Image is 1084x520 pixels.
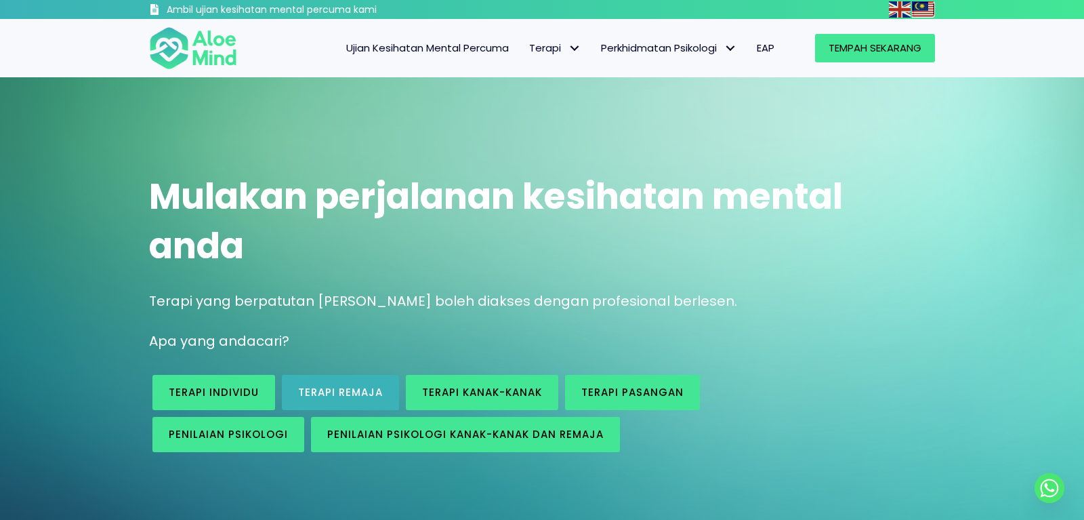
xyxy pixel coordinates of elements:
font: Terapi pasangan [581,385,684,399]
font: EAP [757,41,774,55]
img: Logo minda gaharu [149,26,237,71]
a: Perkhidmatan PsikologiPerkhidmatan Psikologi: submenu [591,34,747,62]
a: English [889,1,912,17]
font: Perkhidmatan Psikologi [601,41,717,55]
a: Terapi pasangan [565,375,700,410]
font: Penilaian Psikologi Kanak-kanak dan Remaja [327,427,604,441]
a: Terapi individu [152,375,275,410]
font: Mulakan perjalanan kesihatan mental anda [149,172,843,271]
font: Terapi individu [169,385,259,399]
span: Terapi: submenu [564,39,584,58]
a: Ujian Kesihatan Mental Percuma [336,34,519,62]
font: Terapi Kanak-kanak [422,385,542,399]
span: Perkhidmatan Psikologi: submenu [720,39,740,58]
font: Terapi [529,41,561,55]
font: Terapi Remaja [298,385,383,399]
a: Penilaian psikologi [152,417,304,452]
font: Penilaian psikologi [169,427,288,441]
font: Tempah Sekarang [829,41,921,55]
a: Terapi Remaja [282,375,399,410]
img: en [889,1,911,18]
font: Apa yang anda [149,332,256,351]
a: Terapi Kanak-kanak [406,375,558,410]
a: Tempah Sekarang [815,34,935,62]
font: Terapi yang berpatutan [PERSON_NAME] boleh diakses dengan profesional berlesen. [149,292,737,311]
nav: Menu [255,34,785,62]
a: Ambil ujian kesihatan mental percuma kami [149,3,395,19]
a: Penilaian Psikologi Kanak-kanak dan Remaja [311,417,620,452]
a: EAP [747,34,785,62]
a: Malay [912,1,935,17]
img: ms [912,1,934,18]
font: cari? [256,332,289,351]
a: TerapiTerapi: submenu [519,34,591,62]
font: Ujian Kesihatan Mental Percuma [346,41,509,55]
a: Whatsapp [1035,473,1064,503]
font: Ambil ujian kesihatan mental percuma kami [167,3,377,16]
